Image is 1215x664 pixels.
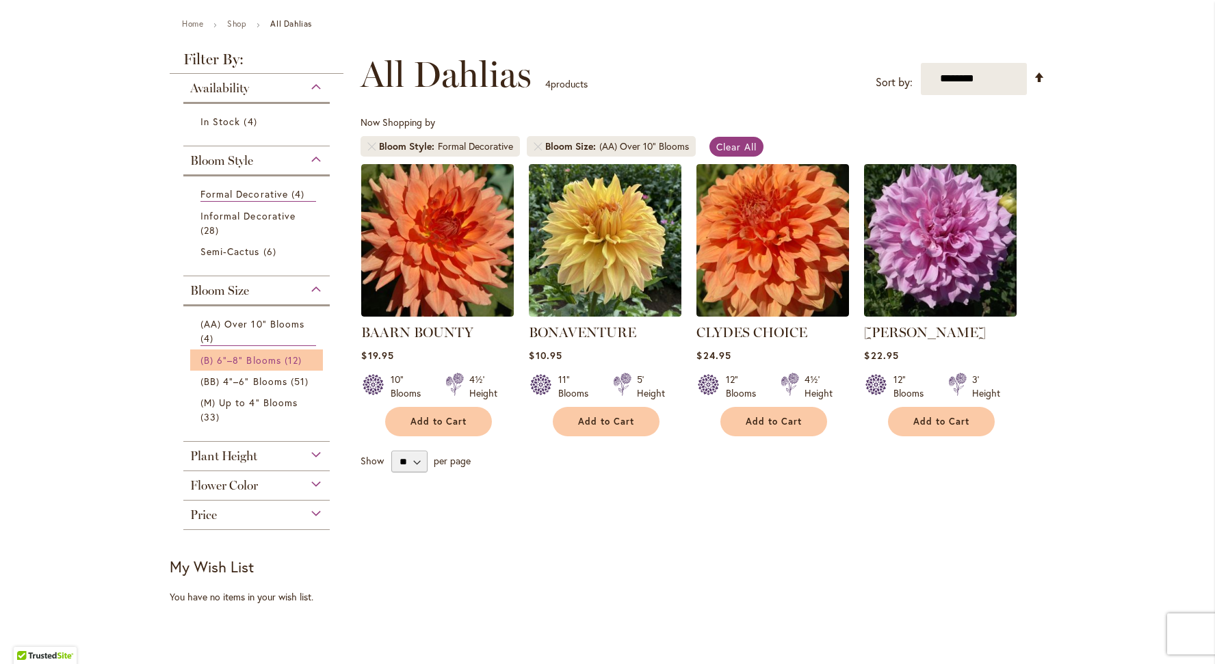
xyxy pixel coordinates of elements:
[182,18,203,29] a: Home
[385,407,492,436] button: Add to Cart
[200,374,316,388] a: (BB) 4"–6" Blooms 51
[864,164,1017,317] img: Vera Seyfang
[200,223,222,237] span: 28
[696,164,849,317] img: Clyde's Choice
[200,209,296,222] span: Informal Decorative
[361,324,473,341] a: BAARN BOUNTY
[534,142,542,150] a: Remove Bloom Size (AA) Over 10" Blooms
[190,507,217,522] span: Price
[529,324,636,341] a: BONAVENTURE
[200,115,240,128] span: In Stock
[200,244,316,258] a: Semi-Cactus 6
[553,407,659,436] button: Add to Cart
[696,306,849,319] a: Clyde's Choice
[469,373,497,400] div: 4½' Height
[244,114,260,129] span: 4
[10,615,49,654] iframe: Launch Accessibility Center
[270,18,312,29] strong: All Dahlias
[864,324,986,341] a: [PERSON_NAME]
[200,331,217,345] span: 4
[410,416,467,427] span: Add to Cart
[434,454,471,467] span: per page
[716,140,757,153] span: Clear All
[545,73,588,95] p: products
[227,18,246,29] a: Shop
[913,416,969,427] span: Add to Cart
[200,187,316,202] a: Formal Decorative 4
[696,349,731,362] span: $24.95
[545,77,551,90] span: 4
[361,306,514,319] a: Baarn Bounty
[391,373,429,400] div: 10" Blooms
[200,410,223,424] span: 33
[805,373,833,400] div: 4½' Height
[263,244,280,258] span: 6
[361,164,514,317] img: Baarn Bounty
[190,283,249,298] span: Bloom Size
[200,317,304,330] span: (AA) Over 10" Blooms
[200,353,316,367] a: (B) 6"–8" Blooms 12
[746,416,802,427] span: Add to Cart
[190,449,257,464] span: Plant Height
[291,374,312,388] span: 51
[893,373,932,400] div: 12" Blooms
[361,454,384,467] span: Show
[529,164,681,317] img: Bonaventure
[864,349,898,362] span: $22.95
[200,317,316,346] a: (AA) Over 10" Blooms 4
[170,590,352,604] div: You have no items in your wish list.
[720,407,827,436] button: Add to Cart
[200,354,281,367] span: (B) 6"–8" Blooms
[361,116,435,129] span: Now Shopping by
[379,140,438,153] span: Bloom Style
[438,140,513,153] div: Formal Decorative
[361,349,393,362] span: $19.95
[200,114,316,129] a: In Stock 4
[190,478,258,493] span: Flower Color
[599,140,689,153] div: (AA) Over 10" Blooms
[876,70,913,95] label: Sort by:
[558,373,597,400] div: 11" Blooms
[200,245,260,258] span: Semi-Cactus
[709,137,763,157] a: Clear All
[200,187,288,200] span: Formal Decorative
[200,395,316,424] a: (M) Up to 4" Blooms 33
[200,396,298,409] span: (M) Up to 4" Blooms
[696,324,807,341] a: CLYDES CHOICE
[285,353,305,367] span: 12
[637,373,665,400] div: 5' Height
[888,407,995,436] button: Add to Cart
[291,187,308,201] span: 4
[545,140,599,153] span: Bloom Size
[529,349,562,362] span: $10.95
[170,52,343,74] strong: Filter By:
[190,81,249,96] span: Availability
[200,209,316,237] a: Informal Decorative 28
[361,54,532,95] span: All Dahlias
[190,153,253,168] span: Bloom Style
[578,416,634,427] span: Add to Cart
[864,306,1017,319] a: Vera Seyfang
[972,373,1000,400] div: 3' Height
[170,557,254,576] strong: My Wish List
[529,306,681,319] a: Bonaventure
[367,142,376,150] a: Remove Bloom Style Formal Decorative
[726,373,764,400] div: 12" Blooms
[200,375,287,388] span: (BB) 4"–6" Blooms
